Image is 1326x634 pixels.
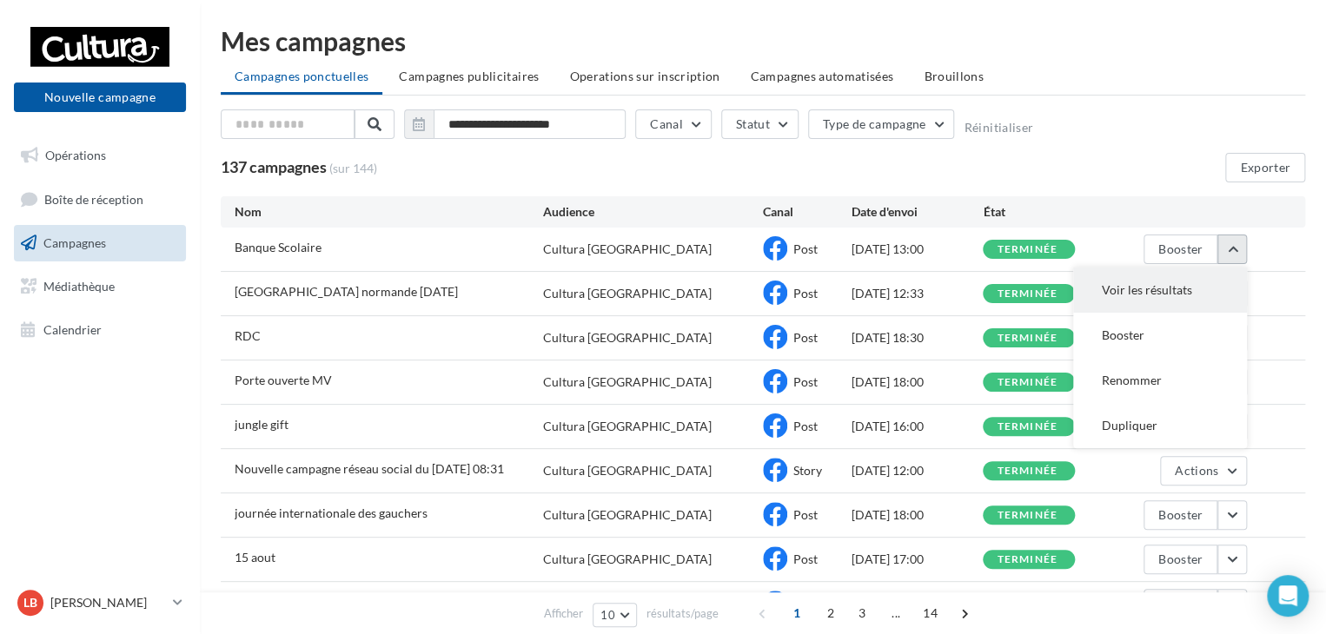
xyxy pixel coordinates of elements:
span: Suisse normande samedi [235,284,458,299]
div: Cultura [GEOGRAPHIC_DATA] [543,373,712,391]
a: LB [PERSON_NAME] [14,586,186,619]
span: RDC [235,328,261,343]
a: Boîte de réception [10,181,189,218]
span: Campagnes automatisées [751,69,894,83]
div: terminée [997,466,1057,477]
a: Campagnes [10,225,189,261]
a: Médiathèque [10,268,189,305]
div: [DATE] 18:00 [851,506,983,524]
button: Booster [1144,589,1217,618]
button: Booster [1073,313,1247,358]
span: jungle gift [235,417,288,432]
span: 10 [600,608,615,622]
span: Porte ouverte MV [235,373,332,387]
div: terminée [997,288,1057,300]
span: Brouillons [924,69,984,83]
span: Post [793,286,818,300]
div: terminée [997,244,1057,255]
button: Booster [1144,545,1217,574]
div: Cultura [GEOGRAPHIC_DATA] [543,418,712,435]
div: Cultura [GEOGRAPHIC_DATA] [543,241,712,258]
a: Calendrier [10,312,189,348]
div: [DATE] 12:00 [851,462,983,479]
span: Actions [1175,463,1218,478]
span: Post [793,419,818,433]
span: Médiathèque [43,279,115,294]
span: ... [882,599,910,627]
span: 1 [783,599,811,627]
span: LB [23,594,37,611]
button: Exporter [1225,153,1305,182]
div: Nom [235,203,543,221]
button: Dupliquer [1073,403,1247,448]
button: Booster [1144,234,1217,264]
span: Post [793,241,818,256]
span: Post [793,330,818,345]
span: Banque Scolaire [235,240,322,254]
span: résultats/page [646,605,719,622]
span: journée internationale des gauchers [235,505,428,520]
div: terminée [997,377,1057,388]
button: Renommer [1073,358,1247,403]
div: [DATE] 18:30 [851,329,983,347]
div: [DATE] 18:00 [851,373,983,391]
span: (sur 144) [329,160,377,177]
div: Cultura [GEOGRAPHIC_DATA] [543,506,712,524]
button: Statut [721,109,799,139]
div: Cultura [GEOGRAPHIC_DATA] [543,551,712,568]
div: Audience [543,203,763,221]
span: Post [793,507,818,522]
span: Campagnes [43,235,106,250]
span: Operations sur inscription [569,69,719,83]
span: 2 [817,599,845,627]
button: Nouvelle campagne [14,83,186,112]
span: 3 [848,599,876,627]
div: Cultura [GEOGRAPHIC_DATA] [543,462,712,479]
div: Cultura [GEOGRAPHIC_DATA] [543,329,712,347]
span: Story [793,463,822,478]
div: État [983,203,1115,221]
div: [DATE] 16:00 [851,418,983,435]
span: Nouvelle campagne réseau social du 11-08-2025 08:31 [235,461,504,476]
button: Voir les résultats [1073,267,1247,313]
button: Booster [1144,500,1217,530]
span: 137 campagnes [221,157,327,176]
div: Mes campagnes [221,28,1305,54]
div: [DATE] 13:00 [851,241,983,258]
p: [PERSON_NAME] [50,594,166,611]
span: Afficher [544,605,583,622]
div: Open Intercom Messenger [1267,575,1309,617]
span: Opérations [45,148,106,162]
div: terminée [997,333,1057,344]
div: [DATE] 12:33 [851,285,983,302]
button: Canal [635,109,712,139]
span: 15 aout [235,550,275,565]
div: terminée [997,421,1057,433]
div: Cultura [GEOGRAPHIC_DATA] [543,285,712,302]
button: Réinitialiser [964,121,1033,135]
div: Canal [763,203,851,221]
span: Boîte de réception [44,191,143,206]
span: Post [793,374,818,389]
a: Opérations [10,137,189,174]
span: Campagnes publicitaires [399,69,539,83]
div: [DATE] 17:00 [851,551,983,568]
button: Type de campagne [808,109,955,139]
span: Calendrier [43,321,102,336]
span: Post [793,551,818,566]
div: Date d'envoi [851,203,983,221]
span: 14 [916,599,945,627]
div: terminée [997,554,1057,565]
button: 10 [593,603,637,627]
div: terminée [997,510,1057,521]
button: Actions [1160,456,1247,485]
